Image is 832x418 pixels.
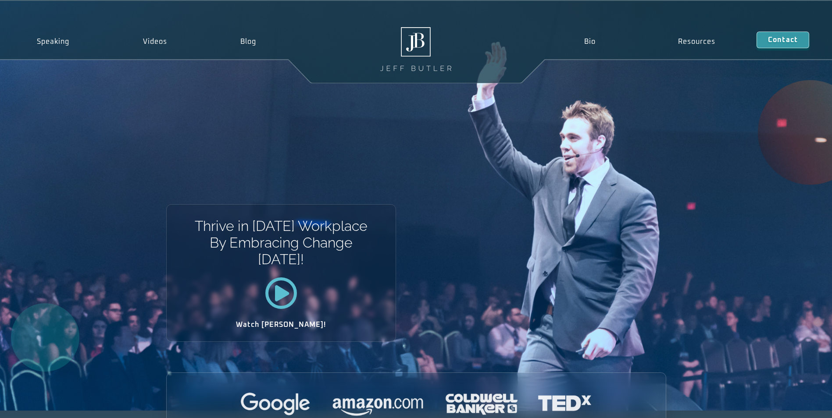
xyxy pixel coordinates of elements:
span: Contact [768,36,798,43]
a: Videos [106,32,204,52]
a: Blog [204,32,293,52]
a: Contact [757,32,809,48]
h2: Watch [PERSON_NAME]! [197,321,365,328]
a: Resources [637,32,757,52]
nav: Menu [543,32,757,52]
a: Bio [543,32,637,52]
h1: Thrive in [DATE] Workplace By Embracing Change [DATE]! [194,218,368,268]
